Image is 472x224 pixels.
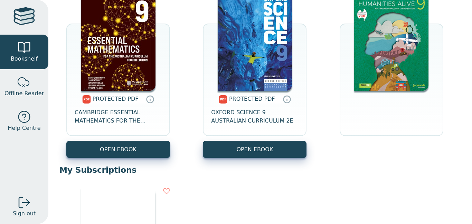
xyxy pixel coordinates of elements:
a: OPEN EBOOK [66,141,170,158]
span: PROTECTED PDF [93,96,139,102]
a: OPEN EBOOK [203,141,306,158]
span: Help Centre [8,124,40,132]
span: Bookshelf [11,55,38,63]
span: OXFORD SCIENCE 9 AUSTRALIAN CURRICULUM 2E [211,108,298,125]
img: pdf.svg [219,95,227,104]
a: Protected PDFs cannot be printed, copied or shared. They can be accessed online through Education... [146,95,154,103]
img: pdf.svg [82,95,91,104]
span: CAMBRIDGE ESSENTIAL MATHEMATICS FOR THE AUSTRALIAN CURRICULUM YEAR 9 TEXTBOOK + EBOOK 4E [75,108,162,125]
p: My Subscriptions [59,165,461,175]
span: PROTECTED PDF [229,96,275,102]
span: Offline Reader [4,89,44,98]
span: Sign out [13,209,36,218]
a: Protected PDFs cannot be printed, copied or shared. They can be accessed online through Education... [283,95,291,103]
